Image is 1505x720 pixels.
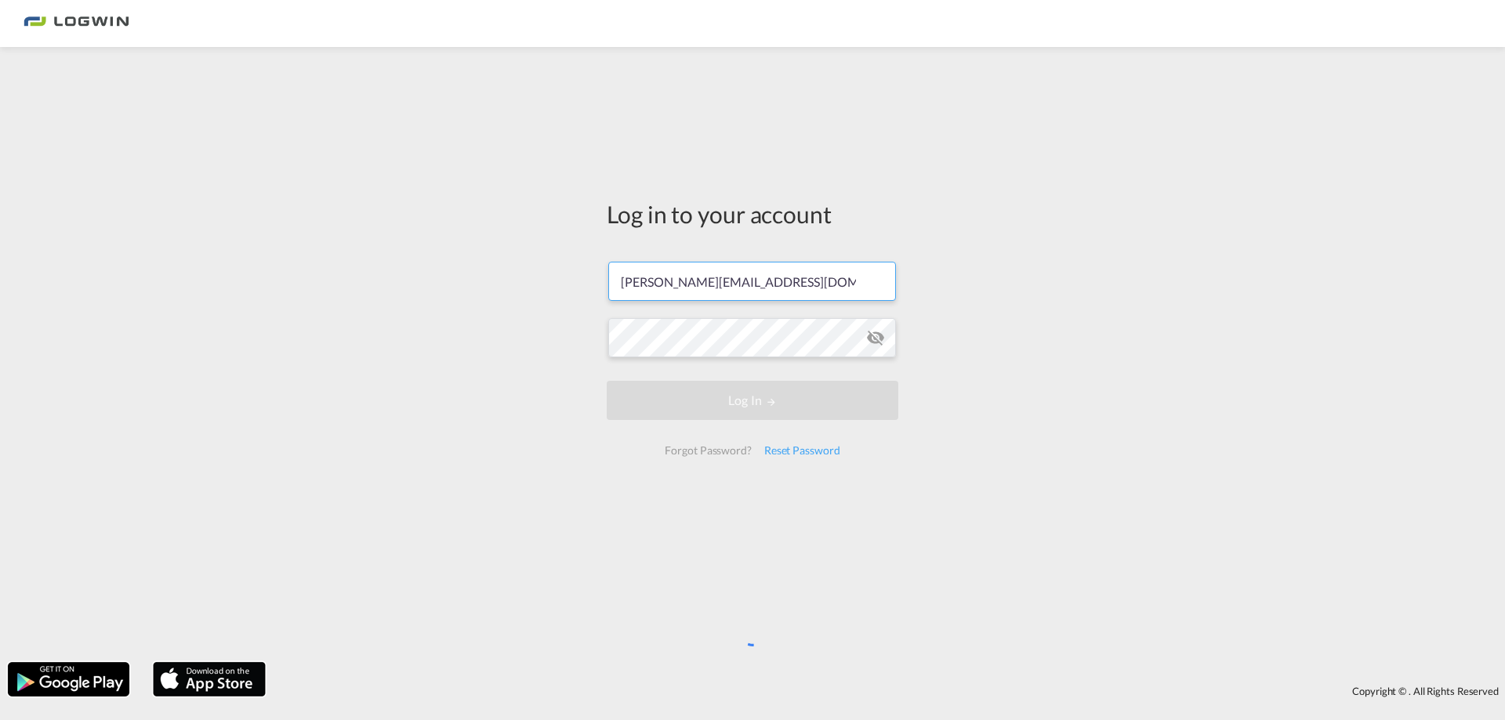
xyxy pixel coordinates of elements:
[24,6,129,42] img: bc73a0e0d8c111efacd525e4c8ad7d32.png
[866,328,885,347] md-icon: icon-eye-off
[151,660,267,698] img: apple.png
[274,678,1505,704] div: Copyright © . All Rights Reserved
[658,436,757,465] div: Forgot Password?
[608,262,896,301] input: Enter email/phone number
[607,197,898,230] div: Log in to your account
[607,381,898,420] button: LOGIN
[6,660,131,698] img: google.png
[758,436,847,465] div: Reset Password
